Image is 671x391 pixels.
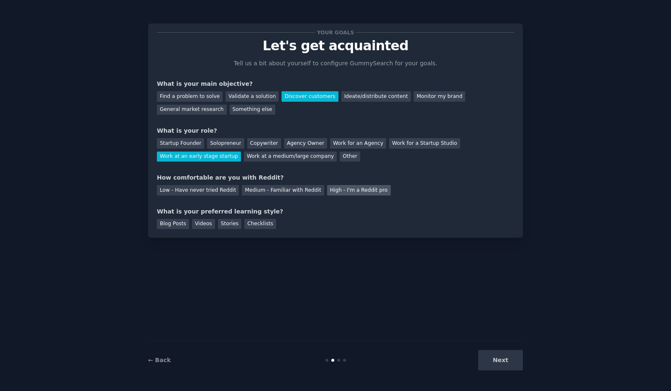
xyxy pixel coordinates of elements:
[157,207,514,216] div: What is your preferred learning style?
[340,152,360,162] div: Other
[330,138,386,149] div: Work for an Agency
[192,219,215,229] div: Videos
[282,91,338,102] div: Discover customers
[389,138,460,149] div: Work for a Startup Studio
[230,59,441,68] p: Tell us a bit about yourself to configure GummySearch for your goals.
[157,80,514,88] div: What is your main objective?
[414,91,465,102] div: Monitor my brand
[157,173,514,182] div: How comfortable are you with Reddit?
[207,138,244,149] div: Solopreneur
[157,105,227,115] div: General market research
[157,185,239,195] div: Low - Have never tried Reddit
[157,91,223,102] div: Find a problem to solve
[244,219,276,229] div: Checklists
[242,185,324,195] div: Medium - Familiar with Reddit
[244,152,337,162] div: Work at a medium/large company
[315,28,356,37] span: Your goals
[157,152,241,162] div: Work at an early stage startup
[148,357,171,363] a: ← Back
[225,91,279,102] div: Validate a solution
[218,219,241,229] div: Stories
[327,185,391,195] div: High - I'm a Reddit pro
[230,105,275,115] div: Something else
[157,126,514,135] div: What is your role?
[157,219,189,229] div: Blog Posts
[157,39,514,53] p: Let's get acquainted
[157,138,204,149] div: Startup Founder
[284,138,327,149] div: Agency Owner
[247,138,281,149] div: Copywriter
[341,91,411,102] div: Ideate/distribute content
